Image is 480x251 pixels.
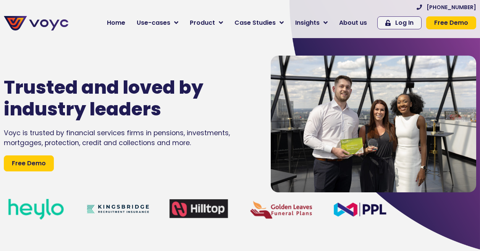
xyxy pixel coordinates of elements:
a: Case Studies [229,15,289,30]
a: Free Demo [426,16,476,29]
a: Log In [377,16,422,29]
h1: Trusted and loved by industry leaders [4,77,225,120]
span: About us [339,18,367,27]
span: Log In [395,20,414,26]
span: Home [107,18,125,27]
span: [PHONE_NUMBER] [427,5,476,10]
span: Free Demo [434,20,468,26]
a: About us [333,15,373,30]
a: Insights [289,15,333,30]
a: Use-cases [131,15,184,30]
span: Insights [295,18,320,27]
a: [PHONE_NUMBER] [417,5,476,10]
a: Home [101,15,131,30]
span: Use-cases [137,18,170,27]
div: Voyc is trusted by financial services firms in pensions, investments, mortgages, protection, cred... [4,128,248,148]
span: Product [190,18,215,27]
a: Free Demo [4,155,54,171]
a: Product [184,15,229,30]
span: Free Demo [12,159,46,168]
img: voyc-full-logo [4,16,68,30]
span: Case Studies [234,18,276,27]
